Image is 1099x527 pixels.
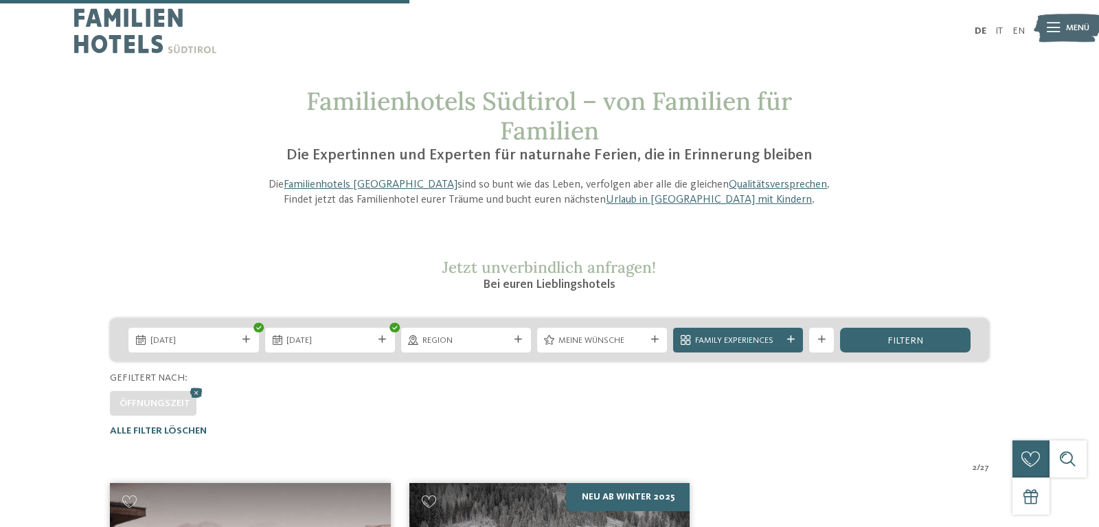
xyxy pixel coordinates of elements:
[975,26,986,36] a: DE
[286,335,373,347] span: [DATE]
[110,426,207,436] span: Alle Filter löschen
[729,179,827,190] a: Qualitätsversprechen
[422,335,509,347] span: Region
[284,179,457,190] a: Familienhotels [GEOGRAPHIC_DATA]
[483,278,615,291] span: Bei euren Lieblingshotels
[887,336,923,346] span: filtern
[110,373,188,383] span: Gefiltert nach:
[606,194,812,205] a: Urlaub in [GEOGRAPHIC_DATA] mit Kindern
[442,257,656,277] span: Jetzt unverbindlich anfragen!
[973,462,977,474] span: 2
[306,85,792,146] span: Familienhotels Südtirol – von Familien für Familien
[995,26,1003,36] a: IT
[977,462,980,474] span: /
[1066,22,1089,34] span: Menü
[286,148,813,163] span: Die Expertinnen und Experten für naturnahe Ferien, die in Erinnerung bleiben
[256,177,843,208] p: Die sind so bunt wie das Leben, verfolgen aber alle die gleichen . Findet jetzt das Familienhotel...
[1012,26,1025,36] a: EN
[695,335,782,347] span: Family Experiences
[120,399,190,408] span: Öffnungszeit
[150,335,237,347] span: [DATE]
[558,335,645,347] span: Meine Wünsche
[980,462,989,474] span: 27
